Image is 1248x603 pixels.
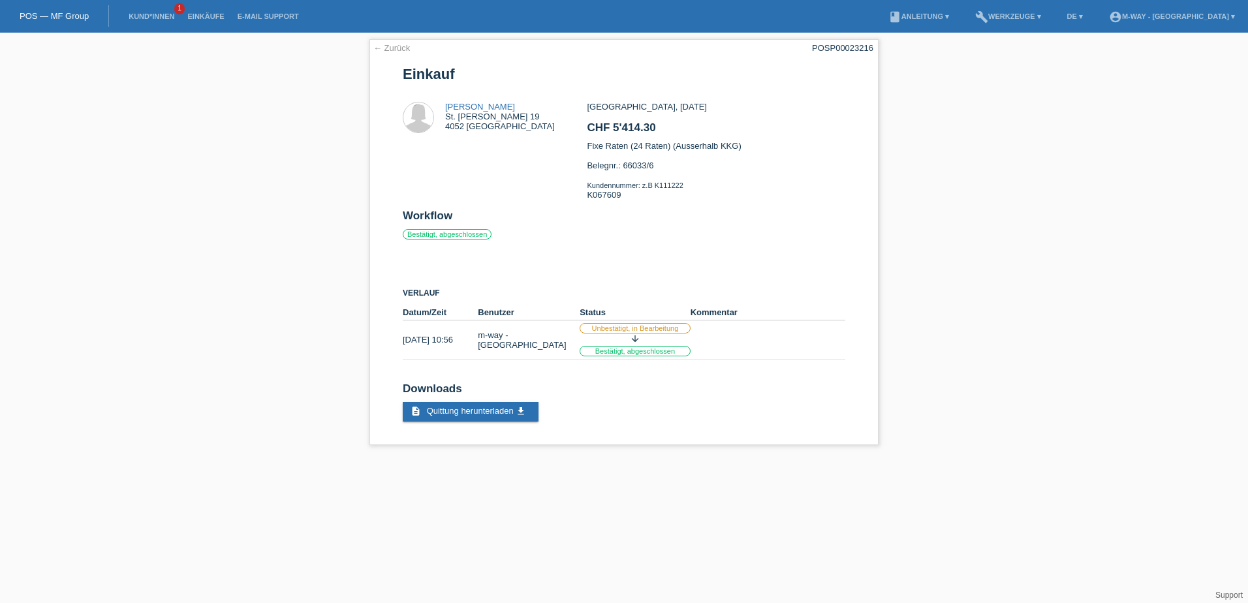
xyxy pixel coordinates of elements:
[445,102,555,131] div: St. [PERSON_NAME] 19 4052 [GEOGRAPHIC_DATA]
[975,10,988,23] i: build
[373,43,410,53] a: ← Zurück
[403,288,845,298] h3: Verlauf
[516,406,526,416] i: get_app
[122,12,181,20] a: Kund*innen
[1109,10,1122,23] i: account_circle
[587,121,845,141] h2: CHF 5'414.30
[445,102,515,112] a: [PERSON_NAME]
[174,3,185,14] span: 1
[403,66,845,82] h1: Einkauf
[1061,12,1089,20] a: DE ▾
[478,320,580,360] td: m-way - [GEOGRAPHIC_DATA]
[812,43,873,53] div: POSP00023216
[1102,12,1241,20] a: account_circlem-way - [GEOGRAPHIC_DATA] ▾
[691,305,845,320] th: Kommentar
[403,382,845,402] h2: Downloads
[969,12,1048,20] a: buildWerkzeuge ▾
[1215,591,1243,600] a: Support
[403,305,478,320] th: Datum/Zeit
[580,346,691,356] label: Bestätigt, abgeschlossen
[411,406,421,416] i: description
[403,402,538,422] a: description Quittung herunterladen get_app
[403,320,478,360] td: [DATE] 10:56
[181,12,230,20] a: Einkäufe
[427,406,514,416] span: Quittung herunterladen
[20,11,89,21] a: POS — MF Group
[630,333,640,344] i: arrow_downward
[580,323,691,333] label: Unbestätigt, in Bearbeitung
[587,181,683,189] span: Kundennummer: z.B K111222
[580,305,691,320] th: Status
[888,10,901,23] i: book
[403,209,845,229] h2: Workflow
[231,12,305,20] a: E-Mail Support
[478,305,580,320] th: Benutzer
[882,12,956,20] a: bookAnleitung ▾
[403,229,491,240] label: Bestätigt, abgeschlossen
[587,102,845,209] div: [GEOGRAPHIC_DATA], [DATE] Fixe Raten (24 Raten) (Ausserhalb KKG) Belegnr.: 66033/6 K067609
